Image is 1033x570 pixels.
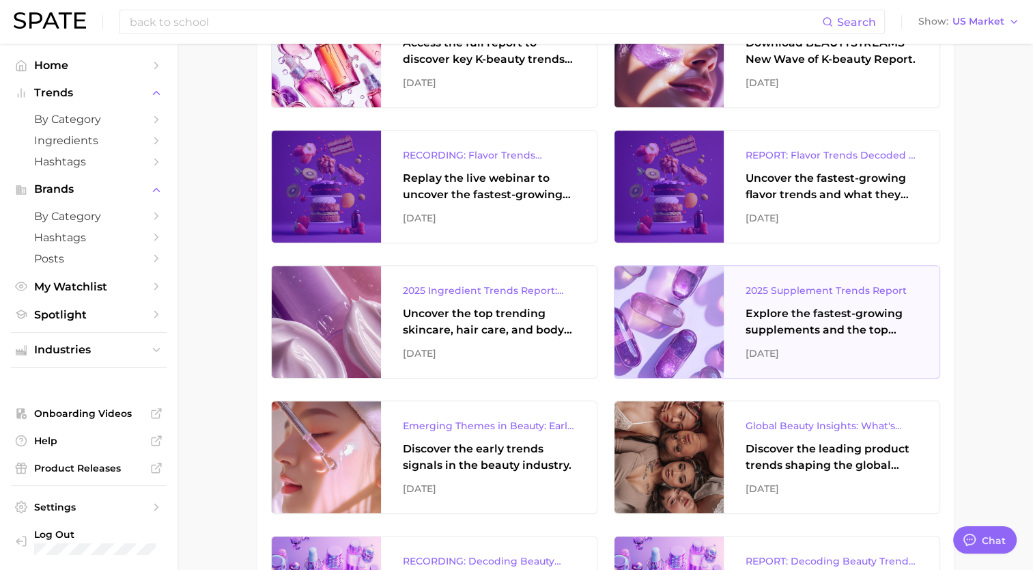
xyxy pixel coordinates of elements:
a: by Category [11,109,167,130]
span: Help [34,435,143,447]
div: [DATE] [403,480,575,497]
span: US Market [952,18,1004,25]
a: Settings [11,497,167,517]
div: Access the full report to discover key K-beauty trends influencing [DATE] beauty market [403,35,575,68]
a: Global Beauty Insights: What's Trending & What's Ahead?Discover the leading product trends shapin... [614,401,940,514]
span: Spotlight [34,308,143,321]
span: Posts [34,252,143,265]
div: RECORDING: Decoding Beauty Trends & Platform Dynamics on Google, TikTok & Instagram [403,553,575,569]
div: [DATE] [746,480,918,497]
div: Discover the leading product trends shaping the global beauty market. [746,441,918,474]
a: Home [11,55,167,76]
a: Log out. Currently logged in with e-mail pquiroz@maryruths.com. [11,524,167,559]
a: Help [11,431,167,451]
a: Spotlight [11,304,167,325]
div: [DATE] [403,210,575,226]
span: Ingredients [34,134,143,147]
div: Discover the early trends signals in the beauty industry. [403,441,575,474]
div: 2025 Ingredient Trends Report: The Ingredients Defining Beauty in [DATE] [403,282,575,299]
a: by Category [11,206,167,227]
div: Uncover the fastest-growing flavor trends and what they signal about evolving consumer tastes. [746,170,918,203]
div: [DATE] [403,345,575,362]
a: My Watchlist [11,276,167,297]
span: Trends [34,87,143,99]
div: [DATE] [746,74,918,91]
div: REPORT: Flavor Trends Decoded - What's New & What's Next According to TikTok & Google [746,147,918,163]
span: Hashtags [34,155,143,168]
button: ShowUS Market [915,13,1023,31]
a: 2025 Ingredient Trends Report: The Ingredients Defining Beauty in [DATE]Uncover the top trending ... [271,265,597,379]
a: REPORT: Flavor Trends Decoded - What's New & What's Next According to TikTok & GoogleUncover the ... [614,130,940,243]
button: Industries [11,340,167,360]
input: Search here for a brand, industry, or ingredient [128,10,822,33]
a: 2025 Supplement Trends ReportExplore the fastest-growing supplements and the top wellness concern... [614,265,940,379]
div: Uncover the top trending skincare, hair care, and body care ingredients capturing attention on Go... [403,306,575,338]
span: Brands [34,183,143,195]
div: Global Beauty Insights: What's Trending & What's Ahead? [746,418,918,434]
a: Hashtags [11,151,167,172]
button: Brands [11,179,167,200]
span: by Category [34,113,143,126]
div: Download BEAUTYSTREAMS' New Wave of K-beauty Report. [746,35,918,68]
span: Industries [34,344,143,356]
button: Trends [11,83,167,103]
div: [DATE] [746,210,918,226]
span: Hashtags [34,231,143,244]
div: REPORT: Decoding Beauty Trends & Platform Dynamics on Google, TikTok & Instagram [746,553,918,569]
div: [DATE] [403,74,575,91]
span: Settings [34,501,143,513]
div: Explore the fastest-growing supplements and the top wellness concerns driving consumer demand [746,306,918,338]
span: Onboarding Videos [34,407,143,420]
span: by Category [34,210,143,223]
span: Product Releases [34,462,143,474]
div: 2025 Supplement Trends Report [746,282,918,299]
span: My Watchlist [34,280,143,293]
a: Emerging Themes in Beauty: Early Trend Signals with Big PotentialDiscover the early trends signal... [271,401,597,514]
img: SPATE [14,12,86,29]
a: Posts [11,248,167,269]
span: Log Out [34,528,156,541]
span: Show [918,18,948,25]
a: Product Releases [11,458,167,478]
span: Home [34,59,143,72]
div: [DATE] [746,345,918,362]
div: Replay the live webinar to uncover the fastest-growing flavor trends and what they signal about e... [403,170,575,203]
span: Search [837,16,876,29]
a: Hashtags [11,227,167,248]
a: Ingredients [11,130,167,151]
a: RECORDING: Flavor Trends Decoded - What's New & What's Next According to TikTok & GoogleReplay th... [271,130,597,243]
a: Onboarding Videos [11,403,167,424]
div: Emerging Themes in Beauty: Early Trend Signals with Big Potential [403,418,575,434]
div: RECORDING: Flavor Trends Decoded - What's New & What's Next According to TikTok & Google [403,147,575,163]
